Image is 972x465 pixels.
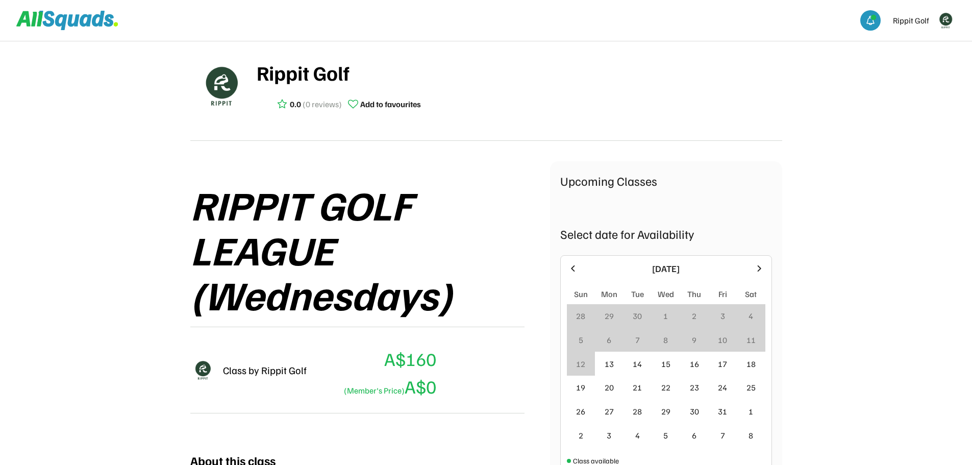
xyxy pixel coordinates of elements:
[633,310,642,322] div: 30
[687,288,701,300] div: Thu
[690,358,699,370] div: 16
[690,405,699,418] div: 30
[720,429,725,442] div: 7
[746,381,756,394] div: 25
[340,373,436,400] div: A$0
[344,385,405,396] font: (Member's Price)
[893,14,929,27] div: Rippit Golf
[601,288,617,300] div: Mon
[576,405,585,418] div: 26
[661,405,670,418] div: 29
[718,405,727,418] div: 31
[384,345,436,373] div: A$160
[692,310,696,322] div: 2
[633,381,642,394] div: 21
[633,405,642,418] div: 28
[195,60,246,111] img: Rippitlogov2_green.png
[749,310,753,322] div: 4
[745,288,757,300] div: Sat
[605,310,614,322] div: 29
[560,172,772,190] div: Upcoming Classes
[576,310,585,322] div: 28
[631,288,644,300] div: Tue
[635,334,640,346] div: 7
[720,310,725,322] div: 3
[605,405,614,418] div: 27
[360,98,421,110] div: Add to favourites
[605,358,614,370] div: 13
[658,288,674,300] div: Wed
[746,334,756,346] div: 11
[584,262,748,276] div: [DATE]
[605,381,614,394] div: 20
[579,429,583,442] div: 2
[574,288,588,300] div: Sun
[661,381,670,394] div: 22
[223,362,307,378] div: Class by Rippit Golf
[190,358,215,382] img: Rippitlogov2_green.png
[633,358,642,370] div: 14
[576,358,585,370] div: 12
[303,98,342,110] div: (0 reviews)
[663,310,668,322] div: 1
[692,334,696,346] div: 9
[718,288,727,300] div: Fri
[257,57,782,88] div: Rippit Golf
[935,10,956,31] img: Rippitlogov2_green.png
[663,334,668,346] div: 8
[663,429,668,442] div: 5
[718,358,727,370] div: 17
[746,358,756,370] div: 18
[718,334,727,346] div: 10
[661,358,670,370] div: 15
[749,429,753,442] div: 8
[692,429,696,442] div: 6
[607,334,611,346] div: 6
[560,225,772,243] div: Select date for Availability
[290,98,301,110] div: 0.0
[749,405,753,418] div: 1
[579,334,583,346] div: 5
[190,182,550,316] div: RIPPIT GOLF LEAGUE (Wednesdays)
[607,429,611,442] div: 3
[690,381,699,394] div: 23
[865,15,876,26] img: bell-03%20%281%29.svg
[576,381,585,394] div: 19
[718,381,727,394] div: 24
[635,429,640,442] div: 4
